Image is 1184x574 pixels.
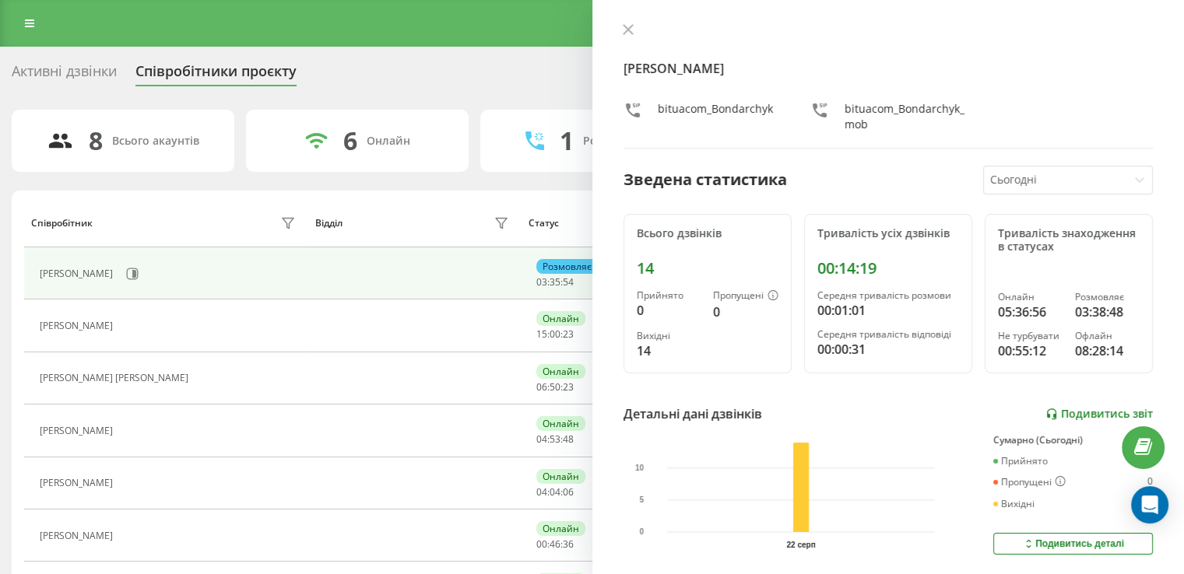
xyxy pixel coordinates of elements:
div: Онлайн [536,469,585,484]
div: Прийнято [993,456,1048,467]
div: 00:00:31 [817,340,959,359]
div: Розмовляє [536,259,598,274]
div: : : [536,329,574,340]
div: [PERSON_NAME] [40,478,117,488]
div: Всього дзвінків [637,227,778,240]
div: [PERSON_NAME] [PERSON_NAME] [40,373,192,383]
div: Вихідні [637,331,701,341]
span: 04 [550,485,560,499]
span: 15 [536,327,547,341]
div: Подивитись деталі [1022,537,1124,550]
text: 5 [639,495,644,504]
span: 53 [550,432,560,446]
div: 00:55:12 [998,341,1063,360]
span: 00 [536,537,547,551]
div: Співробітник [31,218,93,229]
div: 6 [343,126,357,156]
div: Онлайн [536,364,585,379]
div: : : [536,539,574,550]
div: Пропущені [713,290,778,303]
span: 04 [536,485,547,499]
text: 22 серп [786,541,815,549]
text: 10 [635,464,645,472]
div: Середня тривалість розмови [817,290,959,301]
div: Відділ [315,218,343,229]
div: Статус [529,218,559,229]
div: : : [536,434,574,445]
div: Офлайн [1075,331,1140,341]
div: Пропущені [993,476,1066,488]
span: 00 [550,327,560,341]
span: 50 [550,380,560,394]
div: 1 [560,126,574,156]
div: 14 [637,341,701,360]
div: Всього акаунтів [112,135,199,148]
div: Онлайн [536,521,585,536]
div: Онлайн [536,416,585,431]
div: 05:36:56 [998,303,1063,321]
div: [PERSON_NAME] [40,530,117,541]
div: Розмовляють [583,135,659,148]
div: : : [536,487,574,498]
div: 14 [637,259,778,278]
div: Зведена статистика [624,168,787,191]
span: 23 [563,327,574,341]
span: 06 [563,485,574,499]
span: 35 [550,275,560,289]
div: Open Intercom Messenger [1131,486,1168,523]
span: 48 [563,432,574,446]
a: Подивитись звіт [1045,408,1153,421]
div: Не турбувати [998,331,1063,341]
div: 0 [713,303,778,321]
span: 54 [563,275,574,289]
div: Онлайн [998,292,1063,303]
div: 03:38:48 [1075,303,1140,321]
div: : : [536,382,574,393]
div: bituacom_Bondarchyk [658,101,773,132]
div: 00:01:01 [817,301,959,320]
span: 03 [536,275,547,289]
div: 8 [89,126,103,156]
div: Сумарно (Сьогодні) [993,435,1153,446]
div: 0 [637,301,701,320]
span: 23 [563,380,574,394]
div: Співробітники проєкту [135,63,297,87]
button: Подивитись деталі [993,533,1153,555]
div: [PERSON_NAME] [40,320,117,331]
span: 46 [550,537,560,551]
span: 04 [536,432,547,446]
div: 08:28:14 [1075,341,1140,360]
div: Тривалість усіх дзвінків [817,227,959,240]
div: Активні дзвінки [12,63,117,87]
div: Тривалість знаходження в статусах [998,227,1140,254]
div: [PERSON_NAME] [40,268,117,279]
div: Розмовляє [1075,292,1140,303]
div: [PERSON_NAME] [40,425,117,436]
div: Вихідні [993,499,1035,509]
div: Детальні дані дзвінків [624,404,762,423]
div: : : [536,277,574,288]
div: 0 [1147,476,1153,488]
div: Середня тривалість відповіді [817,329,959,340]
span: 06 [536,380,547,394]
div: Онлайн [367,135,410,148]
div: Онлайн [536,311,585,326]
div: 00:14:19 [817,259,959,278]
div: Прийнято [637,290,701,301]
span: 36 [563,537,574,551]
div: bituacom_Bondarchyk_mob [845,101,966,132]
text: 0 [639,528,644,537]
h4: [PERSON_NAME] [624,59,1154,78]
